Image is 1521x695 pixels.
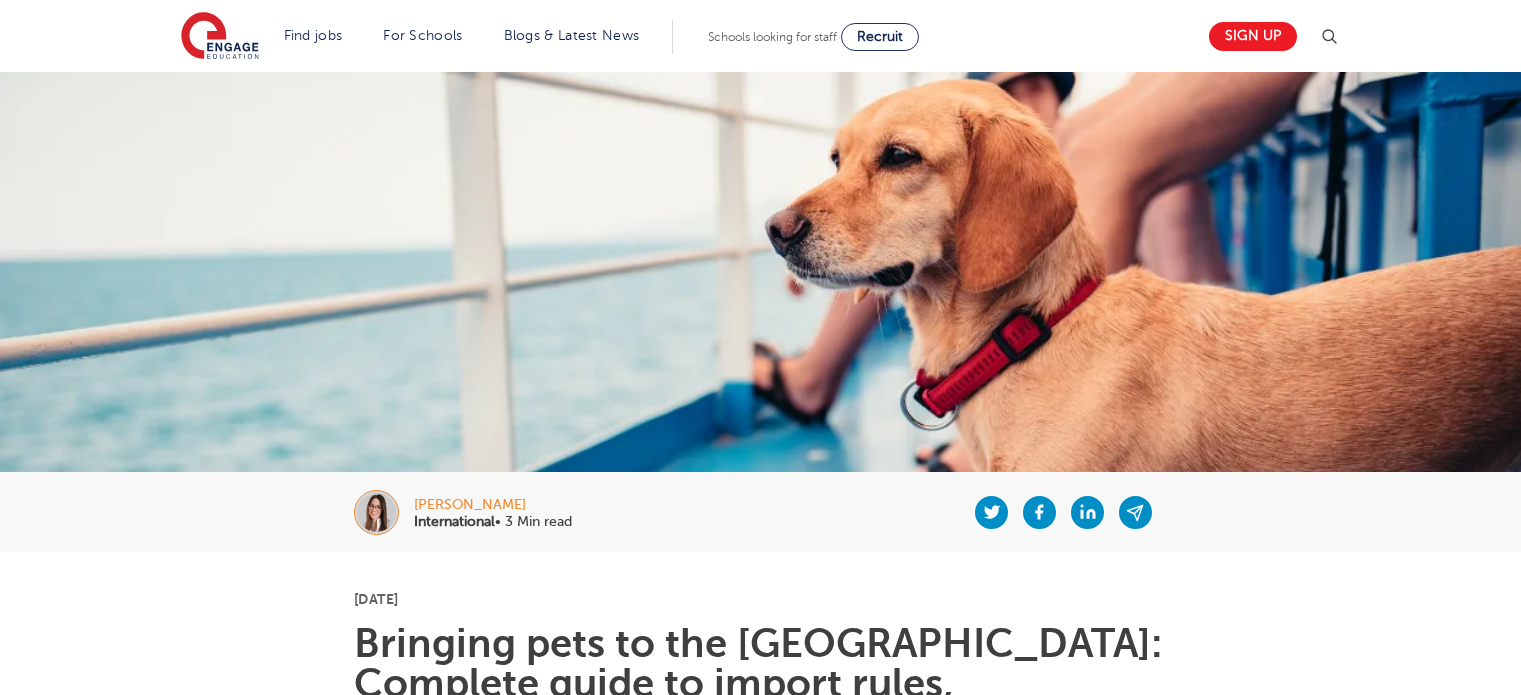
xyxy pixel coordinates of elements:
[383,28,462,43] a: For Schools
[414,498,572,512] div: [PERSON_NAME]
[181,12,259,62] img: Engage Education
[1209,22,1297,51] a: Sign up
[708,30,837,44] span: Schools looking for staff
[354,592,1167,606] p: [DATE]
[414,514,495,529] b: International
[284,28,343,43] a: Find jobs
[841,23,919,51] a: Recruit
[414,515,572,529] p: • 3 Min read
[857,29,903,44] span: Recruit
[504,28,640,43] a: Blogs & Latest News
